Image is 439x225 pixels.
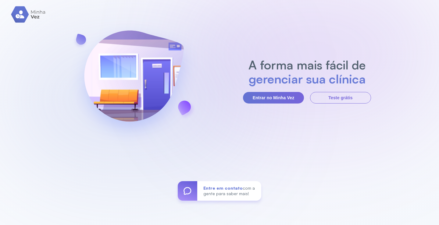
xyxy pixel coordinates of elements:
[203,185,243,191] span: Entre em contato
[178,181,261,201] a: Entre em contatocom a gente para saber mais!
[310,92,371,104] button: Teste grátis
[243,92,304,104] button: Entrar no Minha Vez
[11,6,46,23] img: logo.svg
[197,181,261,201] div: com a gente para saber mais!
[68,14,200,147] img: banner-login.svg
[245,72,369,86] h2: gerenciar sua clínica
[245,58,369,72] h2: A forma mais fácil de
